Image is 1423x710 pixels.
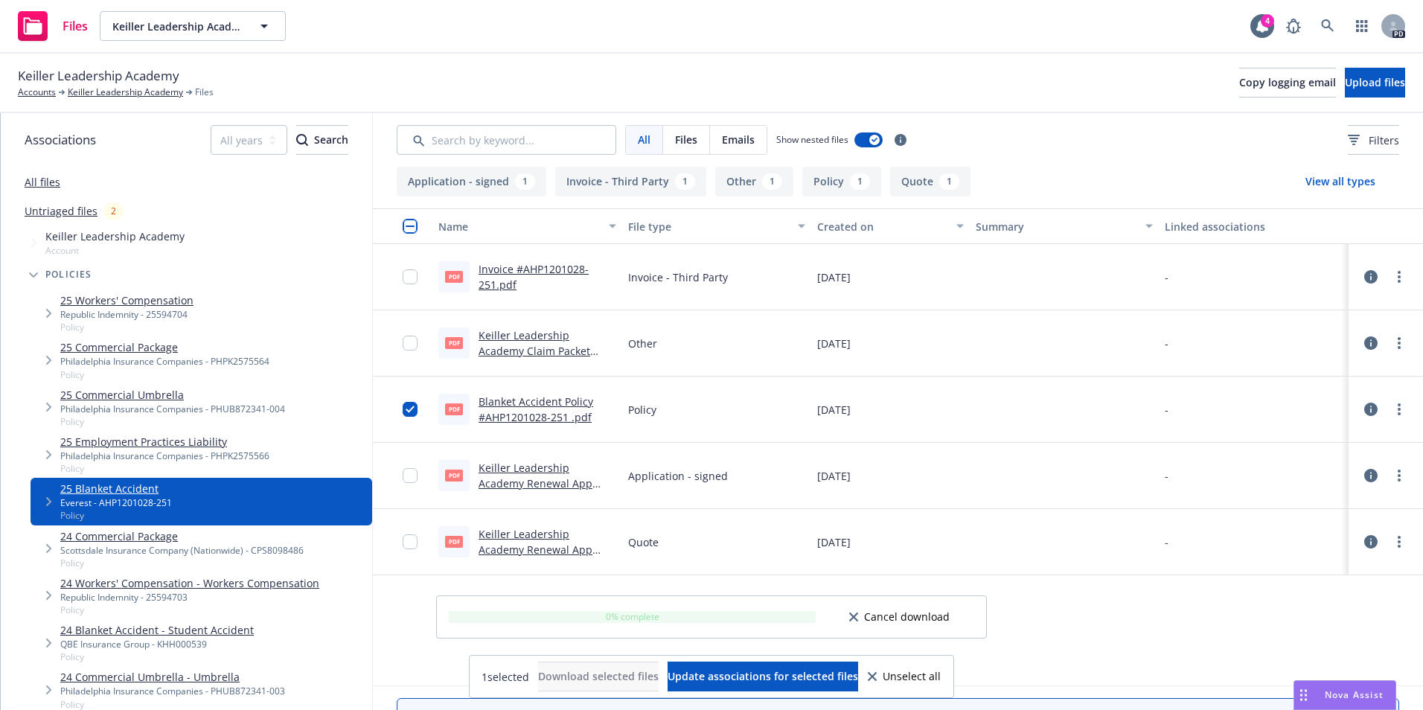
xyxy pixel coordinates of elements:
span: Files [63,20,88,32]
div: 1 [939,173,959,190]
input: Search by keyword... [397,125,616,155]
button: Summary [970,208,1160,244]
span: Policy [60,509,172,522]
a: Untriaged files [25,203,97,219]
span: Keiller Leadership Academy [45,228,185,244]
span: Upload files [1345,75,1405,89]
span: All [638,132,650,147]
div: Drag to move [1294,681,1313,709]
div: Created on [817,219,947,234]
a: 25 Employment Practices Liability [60,434,269,450]
span: [DATE] [817,402,851,418]
span: Show nested files [776,133,848,146]
button: Upload files [1345,68,1405,97]
a: Accounts [18,86,56,99]
span: Copy logging email [1239,75,1336,89]
button: Unselect all [867,662,941,691]
button: Created on [811,208,969,244]
div: Linked associations [1165,219,1343,234]
div: - [1165,534,1168,550]
div: Scottsdale Insurance Company (Nationwide) - CPS8098486 [60,544,304,557]
span: Associations [25,130,96,150]
span: Cancel download [864,612,950,622]
input: Toggle Row Selected [403,468,418,483]
a: more [1390,533,1408,551]
a: more [1390,268,1408,286]
div: Republic Indemnity - 25594704 [60,308,194,321]
a: 24 Commercial Umbrella - Umbrella [60,669,285,685]
div: 2 [103,202,124,220]
button: View all types [1282,167,1399,196]
div: - [1165,336,1168,351]
span: pdf [445,470,463,481]
div: Philadelphia Insurance Companies - PHPK2575564 [60,355,269,368]
span: Unselect all [883,671,941,682]
a: Keiller Leadership Academy Renewal App 2025.pdf [479,527,592,572]
span: Keiller Leadership Academy [112,19,241,34]
span: Keiller Leadership Academy [18,66,179,86]
a: more [1390,334,1408,352]
svg: Search [296,134,308,146]
span: Policy [60,415,285,428]
button: Filters [1348,125,1399,155]
span: Policies [45,270,92,279]
button: Nova Assist [1294,680,1396,710]
span: 1 selected [482,669,529,685]
div: Philadelphia Insurance Companies - PHPK2575566 [60,450,269,462]
button: SearchSearch [296,125,348,155]
button: Keiller Leadership Academy [100,11,286,41]
span: Policy [60,368,269,381]
div: Republic Indemnity - 25594703 [60,591,319,604]
button: Application - signed [397,167,546,196]
a: Search [1313,11,1343,41]
a: 25 Commercial Package [60,339,269,355]
span: pdf [445,337,463,348]
a: more [1390,400,1408,418]
a: 24 Commercial Package [60,528,304,544]
span: Files [195,86,214,99]
input: Toggle Row Selected [403,269,418,284]
div: 1 [762,173,782,190]
div: - [1165,402,1168,418]
span: Emails [722,132,755,147]
span: Policy [60,604,319,616]
a: Keiller Leadership Academy Claim Packet 2025.pdf [479,328,590,374]
div: 1 [850,173,870,190]
button: Copy logging email [1239,68,1336,97]
span: Filters [1348,132,1399,148]
span: [DATE] [817,336,851,351]
span: Application - signed [628,468,728,484]
span: Files [675,132,697,147]
button: Linked associations [1159,208,1349,244]
button: Other [715,167,793,196]
input: Toggle Row Selected [403,534,418,549]
a: 25 Blanket Accident [60,481,172,496]
button: Update associations for selected files [668,662,858,691]
button: Quote [890,167,970,196]
div: Summary [976,219,1137,234]
div: 0% complete [606,610,659,623]
div: Everest - AHP1201028-251 [60,496,172,509]
span: Policy [628,402,656,418]
div: - [1165,468,1168,484]
a: All files [25,175,60,189]
span: pdf [445,271,463,282]
button: File type [622,208,812,244]
div: Philadelphia Insurance Companies - PHUB872341-003 [60,685,285,697]
span: Other [628,336,657,351]
div: 1 [675,173,695,190]
div: QBE Insurance Group - KHH000539 [60,638,254,650]
div: Name [438,219,600,234]
span: Policy [60,321,194,333]
span: [DATE] [817,468,851,484]
span: Account [45,244,185,257]
a: 25 Workers' Compensation [60,292,194,308]
input: Toggle Row Selected [403,402,418,417]
button: Download selected files [538,662,659,691]
a: more [1390,467,1408,484]
span: Policy [60,557,304,569]
span: pdf [445,536,463,547]
a: Files [12,5,94,47]
span: Policy [60,650,254,663]
a: 24 Blanket Accident - Student Accident [60,622,254,638]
